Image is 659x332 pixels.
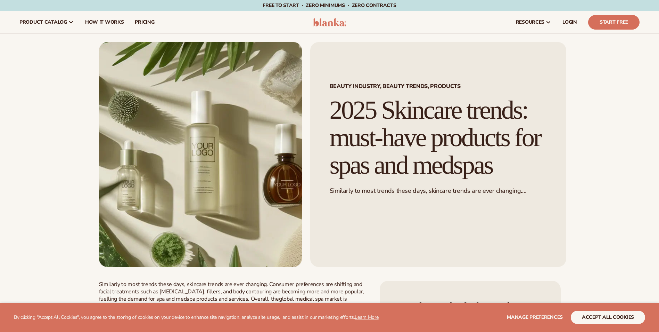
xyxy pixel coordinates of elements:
[99,42,302,267] img: Medi-spa private products with high margins laid out with natural elements
[510,11,557,33] a: resources
[557,11,583,33] a: LOGIN
[80,11,130,33] a: How It Works
[330,96,547,179] h1: 2025 Skincare trends: must-have products for spas and medspas
[14,11,80,33] a: product catalog
[313,18,346,26] img: logo
[507,314,563,321] span: Manage preferences
[562,19,577,25] span: LOGIN
[135,19,154,25] span: pricing
[588,15,640,30] a: Start Free
[571,311,645,324] button: accept all cookies
[99,280,364,303] span: Similarly to most trends these days, skincare trends are ever changing. Consumer preferences are ...
[85,19,124,25] span: How It Works
[129,11,160,33] a: pricing
[355,314,378,321] a: Learn More
[14,315,379,321] p: By clicking "Accept All Cookies", you agree to the storing of cookies on your device to enhance s...
[507,311,563,324] button: Manage preferences
[399,300,541,313] h4: Level up with Blanka Academy
[330,187,547,195] p: Similarly to most trends these days, skincare trends are ever changing.
[516,19,544,25] span: resources
[19,19,67,25] span: product catalog
[263,2,396,9] span: Free to start · ZERO minimums · ZERO contracts
[330,84,547,89] span: Beauty industry, Beauty trends, Products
